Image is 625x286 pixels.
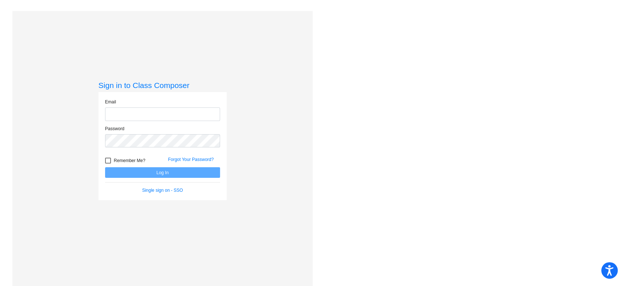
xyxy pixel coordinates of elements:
h3: Sign in to Class Composer [98,81,227,90]
button: Log In [105,167,220,178]
label: Password [105,125,124,132]
span: Remember Me? [114,156,145,165]
label: Email [105,99,116,105]
a: Forgot Your Password? [168,157,214,162]
a: Single sign on - SSO [142,188,183,193]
